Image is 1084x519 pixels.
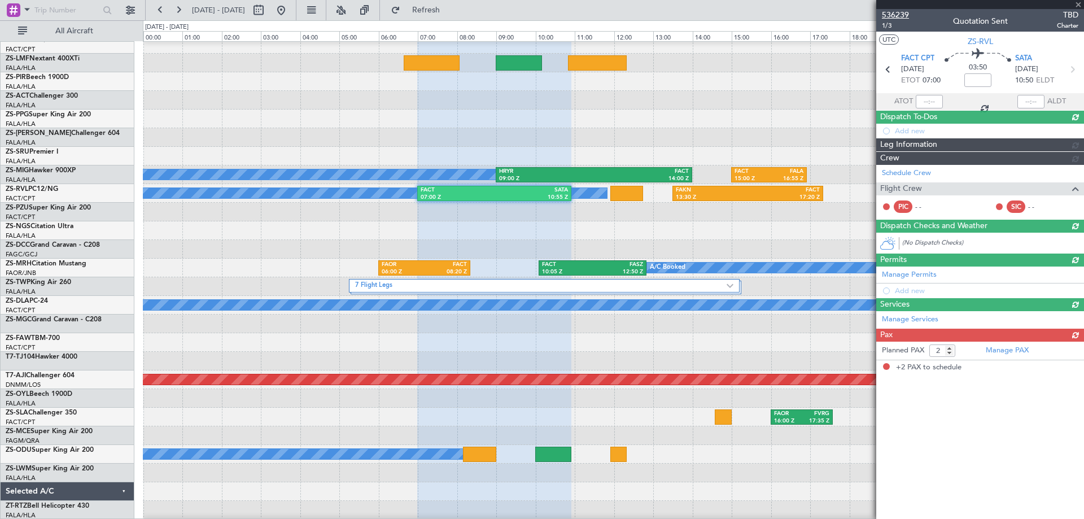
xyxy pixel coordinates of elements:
[6,232,36,240] a: FALA/HLA
[6,149,29,155] span: ZS-SRU
[300,31,339,41] div: 04:00
[6,316,32,323] span: ZS-MGC
[850,31,889,41] div: 18:00
[653,31,692,41] div: 13:00
[6,437,40,445] a: FAGM/QRA
[6,447,32,453] span: ZS-ODU
[735,168,769,176] div: FACT
[542,268,593,276] div: 10:05 Z
[6,242,100,248] a: ZS-DCCGrand Caravan - C208
[6,120,36,128] a: FALA/HLA
[6,223,30,230] span: ZS-NGS
[693,31,732,41] div: 14:00
[6,409,28,416] span: ZS-SLA
[6,428,30,435] span: ZS-MCE
[592,261,643,269] div: FASZ
[774,410,802,418] div: FAOR
[6,298,48,304] a: ZS-DLAPC-24
[802,410,829,418] div: FVRG
[6,354,35,360] span: T7-TJ104
[1015,53,1032,64] span: SATA
[676,186,748,194] div: FAKN
[953,15,1008,27] div: Quotation Sent
[6,503,27,509] span: ZT-RTZ
[1057,9,1078,21] span: TBD
[6,93,29,99] span: ZS-ACT
[6,194,35,203] a: FACT/CPT
[536,31,575,41] div: 10:00
[6,287,36,296] a: FALA/HLA
[6,64,36,72] a: FALA/HLA
[339,31,378,41] div: 05:00
[6,465,32,472] span: ZS-LWM
[6,298,29,304] span: ZS-DLA
[6,186,58,193] a: ZS-RVLPC12/NG
[499,168,594,176] div: HRYR
[1036,75,1054,86] span: ELDT
[650,259,685,276] div: A/C Booked
[261,31,300,41] div: 03:00
[6,242,30,248] span: ZS-DCC
[424,261,466,269] div: FACT
[614,31,653,41] div: 12:00
[6,474,36,482] a: FALA/HLA
[6,306,35,315] a: FACT/CPT
[6,149,58,155] a: ZS-SRUPremier I
[6,335,31,342] span: ZS-FAW
[6,74,26,81] span: ZS-PIR
[6,372,75,379] a: T7-AJIChallenger 604
[6,167,76,174] a: ZS-MIGHawker 900XP
[6,279,71,286] a: ZS-TWPKing Air 260
[969,62,987,73] span: 03:50
[421,194,494,202] div: 07:00 Z
[6,418,35,426] a: FACT/CPT
[6,335,60,342] a: ZS-FAWTBM-700
[6,111,91,118] a: ZS-PPGSuper King Air 200
[6,399,36,408] a: FALA/HLA
[6,186,28,193] span: ZS-RVL
[6,372,26,379] span: T7-AJI
[6,55,29,62] span: ZS-LMF
[1057,21,1078,30] span: Charter
[594,168,689,176] div: FACT
[901,75,920,86] span: ETOT
[145,23,189,32] div: [DATE] - [DATE]
[495,186,568,194] div: SATA
[6,130,71,137] span: ZS-[PERSON_NAME]
[495,194,568,202] div: 10:55 Z
[6,45,35,54] a: FACT/CPT
[6,167,29,174] span: ZS-MIG
[222,31,261,41] div: 02:00
[29,27,119,35] span: All Aircraft
[774,417,802,425] div: 16:00 Z
[732,31,771,41] div: 15:00
[6,204,29,211] span: ZS-PZU
[894,96,913,107] span: ATOT
[12,22,123,40] button: All Aircraft
[6,260,86,267] a: ZS-MRHCitation Mustang
[386,1,453,19] button: Refresh
[421,186,494,194] div: FACT
[6,130,120,137] a: ZS-[PERSON_NAME]Challenger 604
[882,9,909,21] span: 536239
[143,31,182,41] div: 00:00
[6,391,29,398] span: ZS-OYL
[6,223,73,230] a: ZS-NGSCitation Ultra
[6,176,36,184] a: FALA/HLA
[6,55,80,62] a: ZS-LMFNextant 400XTi
[748,186,819,194] div: FACT
[594,175,689,183] div: 14:00 Z
[810,31,849,41] div: 17:00
[901,64,924,75] span: [DATE]
[802,417,829,425] div: 17:35 Z
[6,447,94,453] a: ZS-ODUSuper King Air 200
[6,93,78,99] a: ZS-ACTChallenger 300
[748,194,819,202] div: 17:20 Z
[382,261,424,269] div: FAOR
[355,281,727,291] label: 7 Flight Legs
[6,74,69,81] a: ZS-PIRBeech 1900D
[6,381,41,389] a: DNMM/LOS
[901,53,934,64] span: FACT CPT
[382,268,424,276] div: 06:00 Z
[771,31,810,41] div: 16:00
